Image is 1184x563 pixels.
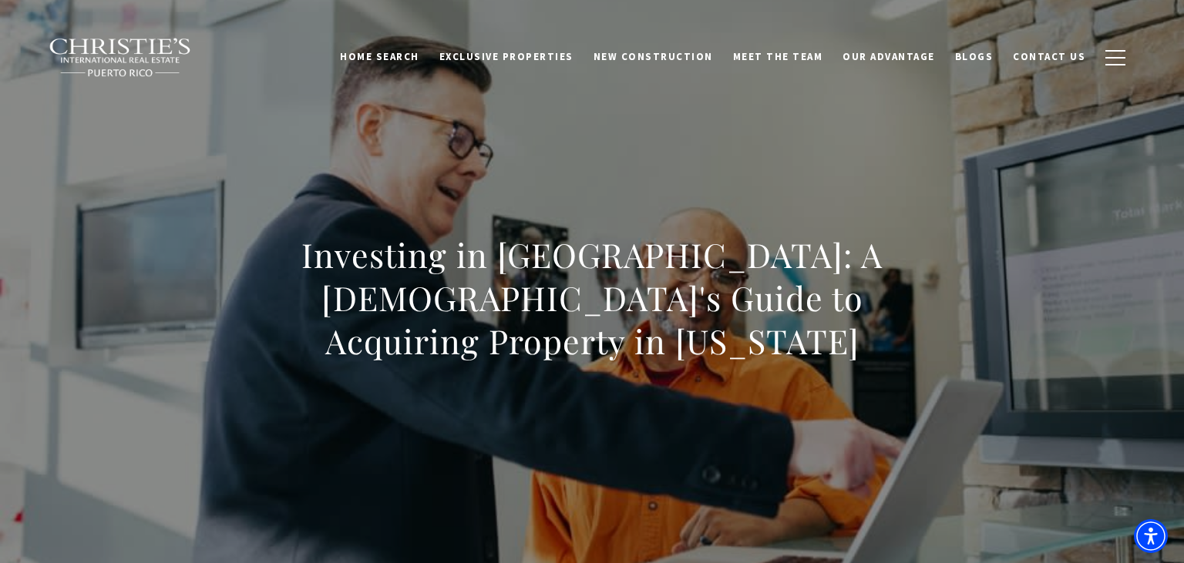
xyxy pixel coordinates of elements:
a: Exclusive Properties [429,42,584,72]
span: New Construction [594,50,713,63]
a: Home Search [330,42,429,72]
img: Christie's International Real Estate black text logo [49,38,192,78]
span: Our Advantage [843,50,935,63]
h1: Investing in [GEOGRAPHIC_DATA]: A [DEMOGRAPHIC_DATA]'s Guide to Acquiring Property in [US_STATE] [252,233,932,363]
span: Exclusive Properties [439,50,573,63]
iframe: bss-luxurypresence [867,15,1169,247]
a: Our Advantage [832,42,945,72]
a: New Construction [584,42,723,72]
a: Meet the Team [723,42,833,72]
